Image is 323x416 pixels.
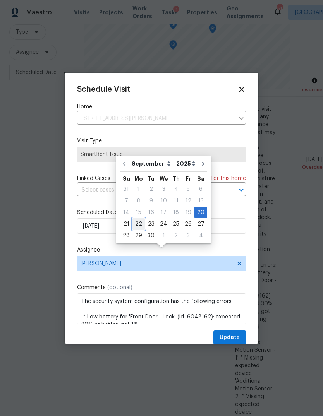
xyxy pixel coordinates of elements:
[157,207,170,218] div: Wed Sep 17 2025
[145,184,157,195] div: 2
[148,176,155,181] abbr: Tuesday
[194,230,207,241] div: 4
[132,184,145,195] div: 1
[132,195,145,207] div: Mon Sep 08 2025
[157,195,170,207] div: Wed Sep 10 2025
[145,230,157,241] div: Tue Sep 30 2025
[160,176,168,181] abbr: Wednesday
[145,230,157,241] div: 30
[182,183,194,195] div: Fri Sep 05 2025
[145,183,157,195] div: Tue Sep 02 2025
[157,184,170,195] div: 3
[194,219,207,229] div: 27
[77,103,246,111] label: Home
[182,207,194,218] div: Fri Sep 19 2025
[182,195,194,207] div: Fri Sep 12 2025
[145,207,157,218] div: Tue Sep 16 2025
[77,284,246,291] label: Comments
[194,207,207,218] div: Sat Sep 20 2025
[157,219,170,229] div: 24
[213,330,246,345] button: Update
[120,195,132,207] div: Sun Sep 07 2025
[194,195,207,206] div: 13
[118,156,130,171] button: Go to previous month
[132,195,145,206] div: 8
[170,195,182,206] div: 11
[170,183,182,195] div: Thu Sep 04 2025
[145,195,157,207] div: Tue Sep 09 2025
[145,195,157,206] div: 9
[157,230,170,241] div: 1
[157,183,170,195] div: Wed Sep 03 2025
[194,195,207,207] div: Sat Sep 13 2025
[145,207,157,218] div: 16
[120,230,132,241] div: Sun Sep 28 2025
[107,285,132,290] span: (optional)
[120,184,132,195] div: 31
[170,230,182,241] div: Thu Oct 02 2025
[170,184,182,195] div: 4
[134,176,143,181] abbr: Monday
[120,195,132,206] div: 7
[77,246,246,254] label: Assignee
[77,209,246,216] label: Scheduled Date
[170,207,182,218] div: 18
[220,333,240,342] span: Update
[182,218,194,230] div: Fri Sep 26 2025
[81,151,242,158] span: SmartRent Issue
[182,230,194,241] div: 3
[172,176,180,181] abbr: Thursday
[170,218,182,230] div: Thu Sep 25 2025
[77,113,234,125] input: Enter in an address
[132,207,145,218] div: 15
[132,219,145,229] div: 22
[157,230,170,241] div: Wed Oct 01 2025
[182,184,194,195] div: 5
[170,207,182,218] div: Thu Sep 18 2025
[157,207,170,218] div: 17
[132,207,145,218] div: Mon Sep 15 2025
[130,158,174,169] select: Month
[182,230,194,241] div: Fri Oct 03 2025
[170,230,182,241] div: 2
[120,230,132,241] div: 28
[197,176,204,181] abbr: Saturday
[157,218,170,230] div: Wed Sep 24 2025
[77,175,110,182] span: Linked Cases
[194,184,207,195] div: 6
[194,207,207,218] div: 20
[157,195,170,206] div: 10
[120,218,132,230] div: Sun Sep 21 2025
[77,184,224,196] input: Select cases
[132,183,145,195] div: Mon Sep 01 2025
[120,207,132,218] div: Sun Sep 14 2025
[123,176,130,181] abbr: Sunday
[170,195,182,207] div: Thu Sep 11 2025
[81,260,232,267] span: [PERSON_NAME]
[174,158,198,169] select: Year
[145,219,157,229] div: 23
[120,207,132,218] div: 14
[194,218,207,230] div: Sat Sep 27 2025
[132,230,145,241] div: Mon Sep 29 2025
[182,207,194,218] div: 19
[120,219,132,229] div: 21
[132,218,145,230] div: Mon Sep 22 2025
[236,185,247,195] button: Open
[145,218,157,230] div: Tue Sep 23 2025
[194,183,207,195] div: Sat Sep 06 2025
[77,293,246,324] textarea: The security system configuration has the following errors: * Low battery for 'Front Door - Lock'...
[77,137,246,145] label: Visit Type
[77,86,130,93] span: Schedule Visit
[194,230,207,241] div: Sat Oct 04 2025
[170,219,182,229] div: 25
[237,85,246,94] span: Close
[120,183,132,195] div: Sun Aug 31 2025
[182,195,194,206] div: 12
[198,156,209,171] button: Go to next month
[77,218,246,234] input: M/D/YYYY
[182,219,194,229] div: 26
[132,230,145,241] div: 29
[186,176,191,181] abbr: Friday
